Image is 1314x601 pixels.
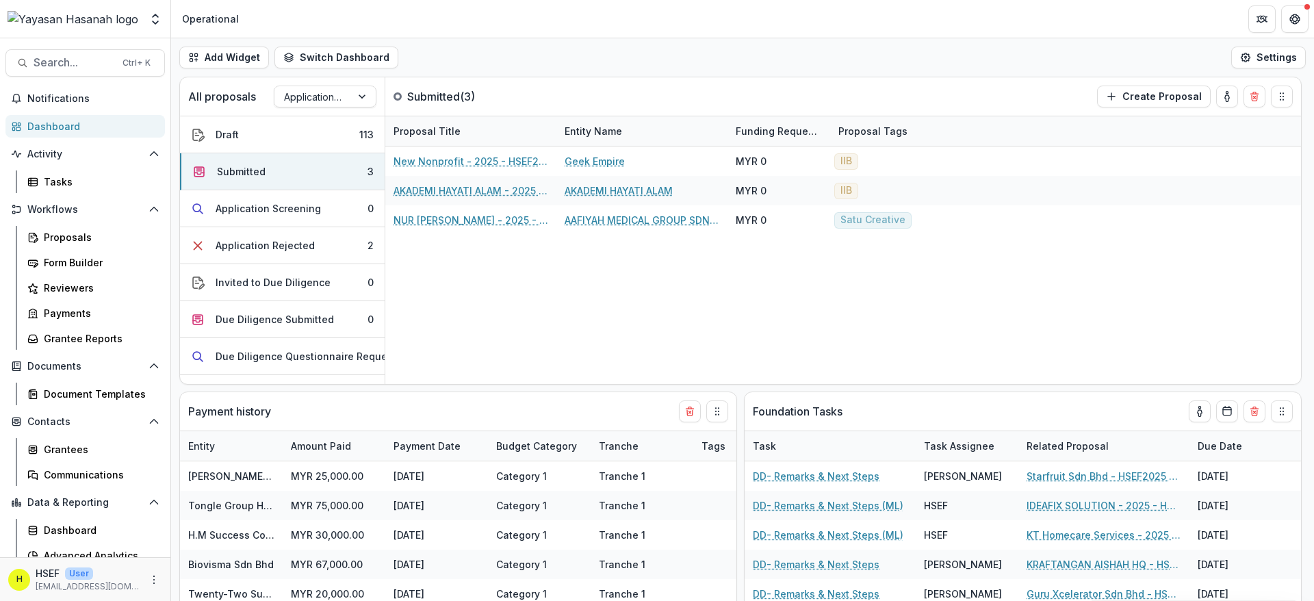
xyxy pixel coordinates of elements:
[188,588,283,600] a: Twenty-Two Supply
[385,439,469,453] div: Payment Date
[591,431,693,461] div: Tranche
[916,431,1018,461] div: Task Assignee
[840,214,905,226] span: Satu Creative
[753,528,903,542] a: DD- Remarks & Next Steps (ML)
[591,439,647,453] div: Tranche
[736,213,766,227] div: MYR 0
[180,439,223,453] div: Entity
[753,557,879,572] a: DD- Remarks & Next Steps
[1248,5,1276,33] button: Partners
[188,470,495,482] a: [PERSON_NAME] Counseling and Consultancy ([PERSON_NAME])
[179,47,269,68] button: Add Widget
[745,431,916,461] div: Task
[359,127,374,142] div: 113
[556,116,727,146] div: Entity Name
[496,469,547,483] div: Category 1
[488,431,591,461] div: Budget Category
[216,201,321,216] div: Application Screening
[385,431,488,461] div: Payment Date
[65,567,93,580] p: User
[22,438,165,461] a: Grantees
[599,587,645,601] div: Tranche 1
[180,116,385,153] button: Draft113
[1189,491,1292,520] div: [DATE]
[1271,400,1293,422] button: Drag
[188,529,298,541] a: H.M Success Company
[565,183,673,198] a: AKADEMI HAYATI ALAM
[1216,86,1238,107] button: toggle-assigned-to-me
[8,11,138,27] img: Yayasan Hasanah logo
[44,255,154,270] div: Form Builder
[1189,431,1292,461] div: Due Date
[385,461,488,491] div: [DATE]
[5,115,165,138] a: Dashboard
[180,431,283,461] div: Entity
[27,119,154,133] div: Dashboard
[283,431,385,461] div: Amount Paid
[22,302,165,324] a: Payments
[1189,439,1250,453] div: Due Date
[146,5,165,33] button: Open entity switcher
[368,164,374,179] div: 3
[1027,528,1181,542] a: KT Homecare Services - 2025 - HSEF2025 - [GEOGRAPHIC_DATA]
[22,383,165,405] a: Document Templates
[180,190,385,227] button: Application Screening0
[27,204,143,216] span: Workflows
[565,154,625,168] a: Geek Empire
[283,491,385,520] div: MYR 75,000.00
[180,153,385,190] button: Submitted3
[679,400,701,422] button: Delete card
[1244,400,1265,422] button: Delete card
[368,312,374,327] div: 0
[216,238,315,253] div: Application Rejected
[1027,469,1181,483] a: Starfruit Sdn Bhd - HSEF2025 - Asia School of Business
[385,124,469,138] div: Proposal Title
[44,523,154,537] div: Dashboard
[745,439,784,453] div: Task
[1018,431,1189,461] div: Related Proposal
[1018,439,1117,453] div: Related Proposal
[216,312,334,327] div: Due Diligence Submitted
[599,528,645,542] div: Tranche 1
[188,403,271,420] p: Payment history
[5,49,165,77] button: Search...
[180,301,385,338] button: Due Diligence Submitted0
[188,559,274,570] a: Biovisma Sdn Bhd
[44,442,154,457] div: Grantees
[727,116,830,146] div: Funding Requested
[177,9,244,29] nav: breadcrumb
[693,431,796,461] div: Tags
[5,199,165,220] button: Open Workflows
[736,183,766,198] div: MYR 0
[44,387,154,401] div: Document Templates
[385,520,488,550] div: [DATE]
[180,264,385,301] button: Invited to Due Diligence0
[27,149,143,160] span: Activity
[496,557,547,572] div: Category 1
[216,349,409,363] div: Due Diligence Questionnaire Requested
[22,463,165,486] a: Communications
[44,468,154,482] div: Communications
[16,575,23,584] div: HSEF
[368,201,374,216] div: 0
[44,331,154,346] div: Grantee Reports
[5,88,165,110] button: Notifications
[36,566,60,580] p: HSEF
[1189,400,1211,422] button: toggle-assigned-to-me
[830,116,1001,146] div: Proposal Tags
[5,411,165,433] button: Open Contacts
[394,183,548,198] a: AKADEMI HAYATI ALAM - 2025 - HSEF2025 - Iskandar Investment Berhad
[496,528,547,542] div: Category 1
[216,127,239,142] div: Draft
[385,491,488,520] div: [DATE]
[753,469,879,483] a: DD- Remarks & Next Steps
